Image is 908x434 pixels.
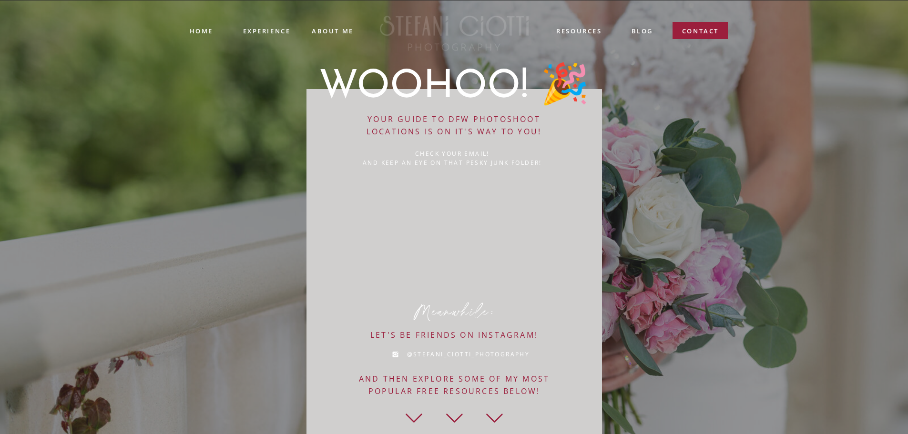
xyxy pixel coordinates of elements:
[190,26,213,35] a: Home
[632,26,653,37] a: blog
[556,26,603,37] a: resources
[407,350,529,360] a: @Stefani_Ciotti_Photography
[393,303,516,321] p: Meanwhile:
[360,149,545,172] a: check your email!And keep an eye on that pesky junk folder!
[243,26,290,34] a: experience
[361,113,547,141] a: Your GUIDE TO DFW PHOTOSHOOT LOCATIONS is on it's way to you!
[308,68,601,102] h1: WOOHOO! 🎉
[682,26,719,40] a: contact
[360,149,545,172] p: check your email! And keep an eye on that pesky junk folder!
[368,329,541,338] a: Let's be friends on instagram!
[312,26,354,35] a: ABOUT ME
[342,373,567,397] a: And then EXPLORE some of my most popular free resources below!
